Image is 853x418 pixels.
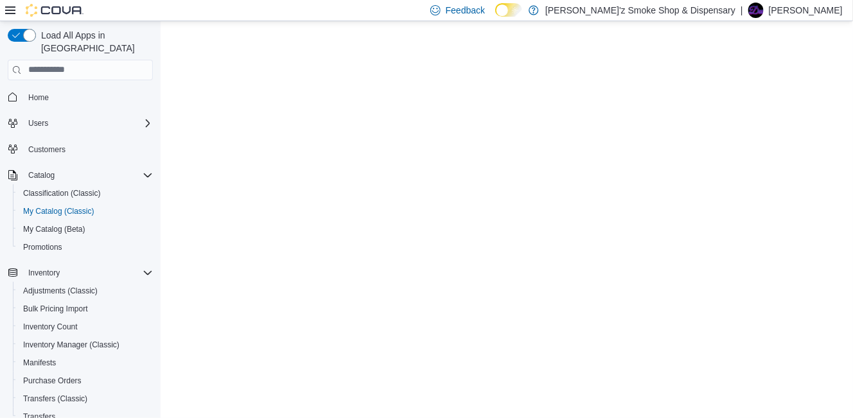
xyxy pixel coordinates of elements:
button: Purchase Orders [13,372,158,390]
span: Catalog [28,170,55,180]
button: Inventory Manager (Classic) [13,336,158,354]
a: My Catalog (Classic) [18,204,100,219]
button: Bulk Pricing Import [13,300,158,318]
button: Transfers (Classic) [13,390,158,408]
button: Inventory Count [13,318,158,336]
button: My Catalog (Beta) [13,220,158,238]
img: Cova [26,4,84,17]
span: Inventory [28,268,60,278]
span: Manifests [18,355,153,370]
a: Transfers (Classic) [18,391,92,406]
span: Inventory [23,265,153,281]
a: Inventory Count [18,319,83,335]
span: Purchase Orders [18,373,153,388]
span: Promotions [18,239,153,255]
a: Home [23,90,54,105]
span: Transfers (Classic) [23,394,87,404]
span: My Catalog (Classic) [23,206,94,216]
span: Users [28,118,48,128]
a: Classification (Classic) [18,186,106,201]
button: Customers [3,140,158,159]
button: Catalog [23,168,60,183]
a: Promotions [18,239,67,255]
span: Promotions [23,242,62,252]
span: Transfers (Classic) [18,391,153,406]
a: Bulk Pricing Import [18,301,93,317]
button: Users [23,116,53,131]
span: Users [23,116,153,131]
p: | [741,3,743,18]
button: My Catalog (Classic) [13,202,158,220]
button: Inventory [3,264,158,282]
span: Catalog [23,168,153,183]
button: Promotions [13,238,158,256]
div: Dubie Smith [748,3,764,18]
span: Adjustments (Classic) [23,286,98,296]
button: Classification (Classic) [13,184,158,202]
span: Inventory Manager (Classic) [23,340,119,350]
span: Classification (Classic) [23,188,101,198]
span: Feedback [446,4,485,17]
span: Customers [23,141,153,157]
a: Purchase Orders [18,373,87,388]
span: Inventory Count [18,319,153,335]
a: Manifests [18,355,61,370]
span: Classification (Classic) [18,186,153,201]
button: Adjustments (Classic) [13,282,158,300]
button: Inventory [23,265,65,281]
span: My Catalog (Beta) [18,222,153,237]
a: Inventory Manager (Classic) [18,337,125,353]
a: Adjustments (Classic) [18,283,103,299]
span: Manifests [23,358,56,368]
input: Dark Mode [495,3,522,17]
span: Inventory Manager (Classic) [18,337,153,353]
span: Home [28,92,49,103]
span: Load All Apps in [GEOGRAPHIC_DATA] [36,29,153,55]
button: Catalog [3,166,158,184]
span: My Catalog (Classic) [18,204,153,219]
button: Users [3,114,158,132]
span: Purchase Orders [23,376,82,386]
span: Customers [28,144,66,155]
span: Bulk Pricing Import [23,304,88,314]
span: Home [23,89,153,105]
button: Manifests [13,354,158,372]
a: My Catalog (Beta) [18,222,91,237]
span: Inventory Count [23,322,78,332]
button: Home [3,88,158,107]
span: My Catalog (Beta) [23,224,85,234]
span: Bulk Pricing Import [18,301,153,317]
p: [PERSON_NAME]'z Smoke Shop & Dispensary [545,3,735,18]
a: Customers [23,142,71,157]
span: Adjustments (Classic) [18,283,153,299]
p: [PERSON_NAME] [769,3,843,18]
